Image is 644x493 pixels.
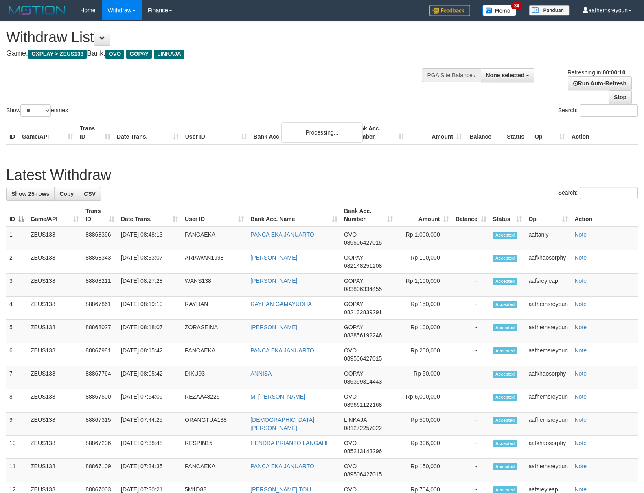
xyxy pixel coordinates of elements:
td: - [452,343,490,366]
td: Rp 150,000 [396,297,452,320]
span: Copy 082148251208 to clipboard [344,263,382,269]
a: HENDRA PRIANTO LANGAHI [250,440,328,446]
a: Note [574,417,587,423]
span: Accepted [493,347,517,354]
span: GOPAY [344,370,363,377]
td: ZEUS138 [27,227,82,250]
td: 88868027 [82,320,118,343]
span: GOPAY [344,301,363,307]
td: Rp 50,000 [396,366,452,389]
td: - [452,297,490,320]
td: 88867981 [82,343,118,366]
th: Status [504,121,531,144]
td: Rp 500,000 [396,413,452,436]
span: OVO [344,347,357,354]
span: Accepted [493,417,517,424]
td: - [452,436,490,459]
th: ID: activate to sort column descending [6,204,27,227]
span: OVO [344,393,357,400]
a: Note [574,463,587,469]
a: Show 25 rows [6,187,55,201]
td: - [452,250,490,274]
h4: Game: Bank: [6,50,421,58]
td: aafhemsreyoun [525,459,571,482]
input: Search: [580,104,638,117]
a: Copy [54,187,79,201]
span: Copy 089506427015 to clipboard [344,355,382,362]
td: 6 [6,343,27,366]
td: [DATE] 07:38:48 [118,436,182,459]
td: 88867500 [82,389,118,413]
label: Search: [558,104,638,117]
a: RAYHAN GAMAYUDHA [250,301,311,307]
select: Showentries [20,104,51,117]
td: 88868211 [82,274,118,297]
span: OVO [344,231,357,238]
span: LINKAJA [154,50,184,59]
td: [DATE] 08:33:07 [118,250,182,274]
span: Accepted [493,232,517,239]
span: GOPAY [344,324,363,330]
th: Op: activate to sort column ascending [525,204,571,227]
td: 88867861 [82,297,118,320]
td: aafhemsreyoun [525,320,571,343]
a: Note [574,278,587,284]
td: RESPIN15 [182,436,247,459]
td: - [452,413,490,436]
td: [DATE] 08:18:07 [118,320,182,343]
span: Copy 089506427015 to clipboard [344,239,382,246]
div: PGA Site Balance / [422,68,480,82]
td: - [452,459,490,482]
th: Date Trans. [114,121,182,144]
td: 88867109 [82,459,118,482]
td: REZAA48225 [182,389,247,413]
td: 88867315 [82,413,118,436]
label: Search: [558,187,638,199]
span: Accepted [493,255,517,262]
span: Copy 083806334455 to clipboard [344,286,382,292]
a: [DEMOGRAPHIC_DATA][PERSON_NAME] [250,417,314,431]
span: OXPLAY > ZEUS138 [28,50,87,59]
td: aafkhaosorphy [525,436,571,459]
a: ANNISA [250,370,272,377]
th: Amount [407,121,465,144]
td: Rp 200,000 [396,343,452,366]
a: PANCA EKA JANUARTO [250,231,314,238]
td: ZEUS138 [27,413,82,436]
a: CSV [79,187,101,201]
th: Action [568,121,638,144]
span: Refreshing in: [567,69,625,76]
th: User ID [182,121,250,144]
span: Copy 085213143296 to clipboard [344,448,382,454]
td: Rp 6,000,000 [396,389,452,413]
span: 34 [511,2,522,9]
td: - [452,274,490,297]
span: Copy [59,191,74,197]
span: Accepted [493,463,517,470]
strong: 00:00:10 [602,69,625,76]
td: aafkhaosorphy [525,250,571,274]
td: - [452,366,490,389]
td: 7 [6,366,27,389]
span: CSV [84,191,96,197]
th: User ID: activate to sort column ascending [182,204,247,227]
span: Accepted [493,301,517,308]
a: Note [574,370,587,377]
a: Note [574,231,587,238]
span: GOPAY [126,50,152,59]
td: [DATE] 08:15:42 [118,343,182,366]
img: Button%20Memo.svg [482,5,517,16]
img: MOTION_logo.png [6,4,68,16]
td: [DATE] 07:54:09 [118,389,182,413]
td: ORANGTUA138 [182,413,247,436]
td: aafhemsreyoun [525,297,571,320]
td: aafhemsreyoun [525,413,571,436]
th: Op [531,121,568,144]
td: 88867764 [82,366,118,389]
span: LINKAJA [344,417,367,423]
span: Copy 082132839291 to clipboard [344,309,382,315]
td: Rp 150,000 [396,459,452,482]
td: ZEUS138 [27,343,82,366]
span: Accepted [493,278,517,285]
td: PANCAEKA [182,459,247,482]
